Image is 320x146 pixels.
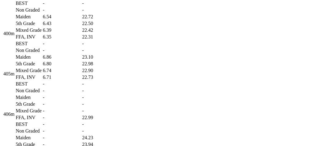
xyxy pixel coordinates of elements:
[15,34,42,40] td: FFA, INV
[15,47,42,53] td: Non Graded
[42,74,81,80] td: 6.71
[82,0,114,6] td: -
[15,81,42,87] td: BEST
[42,108,81,114] td: -
[82,128,114,134] td: -
[15,41,42,47] td: BEST
[82,47,114,53] td: -
[82,34,114,40] td: 22.31
[42,14,81,20] td: 6.54
[15,121,42,127] td: BEST
[15,54,42,60] td: Maiden
[42,7,81,13] td: -
[15,61,42,67] td: 5th Grade
[42,68,81,74] td: 6.74
[42,34,81,40] td: 6.35
[82,27,114,33] td: 22.42
[15,68,42,74] td: Mixed Grade
[15,115,42,121] td: FFA, INV
[82,121,114,127] td: -
[15,14,42,20] td: Maiden
[42,41,81,47] td: -
[82,94,114,100] td: -
[82,61,114,67] td: 22.98
[82,14,114,20] td: 22.72
[15,88,42,94] td: Non Graded
[42,61,81,67] td: 6.80
[42,88,81,94] td: -
[42,54,81,60] td: 6.86
[15,7,42,13] td: Non Graded
[82,7,114,13] td: -
[15,27,42,33] td: Mixed Grade
[42,0,81,6] td: -
[3,14,15,53] td: 400m
[3,94,15,134] td: 406m
[15,128,42,134] td: Non Graded
[82,41,114,47] td: -
[82,81,114,87] td: -
[42,115,81,121] td: -
[3,54,15,94] td: 405m
[15,74,42,80] td: FFA, INV
[82,74,114,80] td: 22.73
[15,108,42,114] td: Mixed Grade
[42,121,81,127] td: -
[42,20,81,27] td: 6.43
[42,47,81,53] td: -
[42,81,81,87] td: -
[42,101,81,107] td: -
[42,128,81,134] td: -
[82,101,114,107] td: -
[42,94,81,100] td: -
[82,20,114,27] td: 22.50
[82,88,114,94] td: -
[82,54,114,60] td: 23.10
[15,0,42,6] td: BEST
[82,108,114,114] td: -
[42,27,81,33] td: 6.39
[82,68,114,74] td: 22.90
[15,20,42,27] td: 5th Grade
[15,94,42,100] td: Maiden
[15,101,42,107] td: 5th Grade
[82,115,114,121] td: 22.99
[15,135,42,141] td: Maiden
[42,135,81,141] td: -
[82,135,114,141] td: 24.23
